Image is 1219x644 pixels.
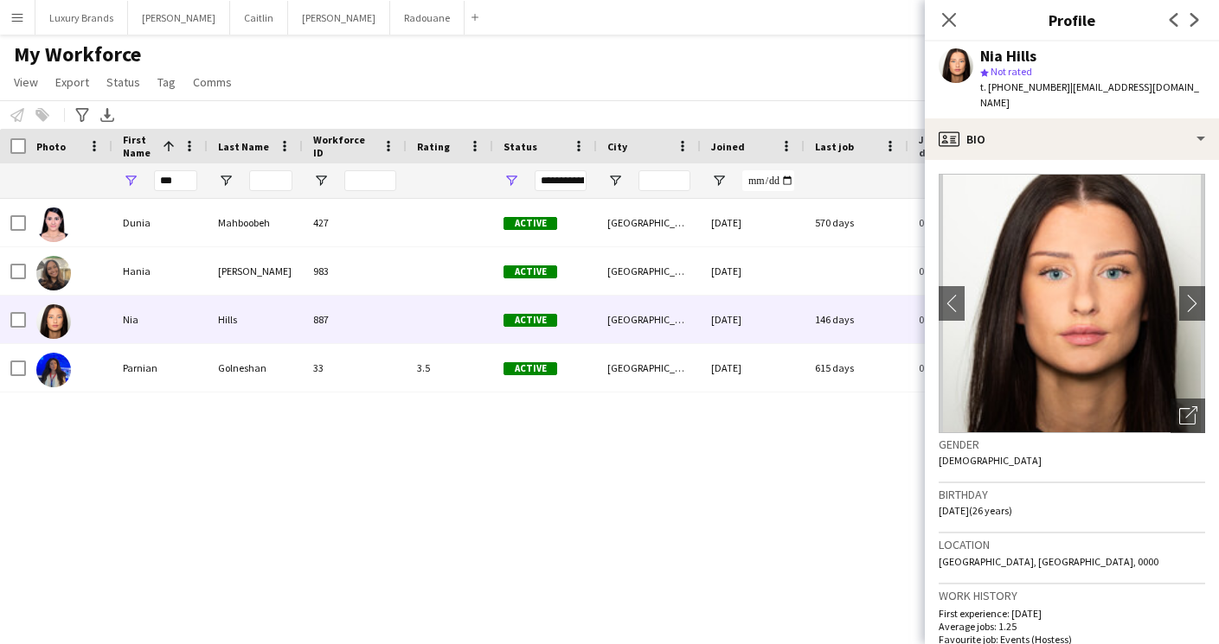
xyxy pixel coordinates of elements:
div: 146 days [805,296,908,343]
span: Photo [36,140,66,153]
img: Parnian Golneshan [36,353,71,387]
img: Hania Moheb [36,256,71,290]
div: [GEOGRAPHIC_DATA] [597,247,701,295]
img: Nia Hills [36,304,71,339]
a: View [7,71,45,93]
div: Hania [112,247,208,295]
button: Caitlin [230,1,288,35]
p: Average jobs: 1.25 [939,620,1205,633]
div: Nia Hills [980,48,1036,64]
span: Active [504,362,557,375]
div: [GEOGRAPHIC_DATA] [597,199,701,246]
div: [GEOGRAPHIC_DATA] [597,296,701,343]
button: [PERSON_NAME] [128,1,230,35]
div: [DATE] [701,296,805,343]
span: Active [504,217,557,230]
a: Tag [151,71,183,93]
h3: Profile [925,9,1219,31]
div: 570 days [805,199,908,246]
div: 427 [303,199,407,246]
span: Last job [815,140,854,153]
div: 3.5 [407,344,493,392]
h3: Gender [939,437,1205,452]
p: First experience: [DATE] [939,607,1205,620]
span: [DEMOGRAPHIC_DATA] [939,454,1042,467]
div: Hills [208,296,303,343]
div: Open photos pop-in [1171,399,1205,433]
div: Bio [925,118,1219,160]
div: 0 [908,344,1021,392]
div: Parnian [112,344,208,392]
button: Open Filter Menu [504,173,519,188]
span: | [EMAIL_ADDRESS][DOMAIN_NAME] [980,80,1199,109]
span: Not rated [991,65,1032,78]
button: Open Filter Menu [313,173,329,188]
span: Workforce ID [313,133,375,159]
app-action-btn: Export XLSX [97,105,118,125]
h3: Location [939,537,1205,552]
div: [PERSON_NAME] [208,247,303,295]
div: 615 days [805,344,908,392]
h3: Work history [939,588,1205,603]
button: Open Filter Menu [123,173,138,188]
span: City [607,140,627,153]
button: Open Filter Menu [711,173,727,188]
button: Open Filter Menu [218,173,234,188]
span: Joined [711,140,745,153]
span: Status [106,74,140,90]
a: Export [48,71,96,93]
span: Active [504,265,557,278]
input: Last Name Filter Input [249,170,292,191]
input: Workforce ID Filter Input [344,170,396,191]
span: [DATE] (26 years) [939,504,1012,517]
div: 887 [303,296,407,343]
span: Export [55,74,89,90]
h3: Birthday [939,487,1205,502]
div: 0 [908,247,1021,295]
span: Active [504,314,557,327]
div: Golneshan [208,344,303,392]
button: Open Filter Menu [607,173,623,188]
input: City Filter Input [638,170,690,191]
input: Joined Filter Input [742,170,794,191]
div: Nia [112,296,208,343]
div: 33 [303,344,407,392]
div: 0 [908,296,1021,343]
div: 0 [908,199,1021,246]
img: Crew avatar or photo [939,174,1205,433]
div: [DATE] [701,199,805,246]
span: First Name [123,133,156,159]
span: [GEOGRAPHIC_DATA], [GEOGRAPHIC_DATA], 0000 [939,555,1158,568]
a: Comms [186,71,239,93]
button: Radouane [390,1,465,35]
button: [PERSON_NAME] [288,1,390,35]
div: 983 [303,247,407,295]
span: Comms [193,74,232,90]
div: [GEOGRAPHIC_DATA] [597,344,701,392]
a: Status [99,71,147,93]
span: Last Name [218,140,269,153]
span: Rating [417,140,450,153]
div: Dunia [112,199,208,246]
img: Dunia Mahboobeh [36,207,71,242]
button: Luxury Brands [35,1,128,35]
span: Tag [157,74,176,90]
span: Status [504,140,537,153]
div: [DATE] [701,247,805,295]
div: Mahboobeh [208,199,303,246]
span: Jobs (last 90 days) [919,133,990,159]
input: First Name Filter Input [154,170,197,191]
div: [DATE] [701,344,805,392]
app-action-btn: Advanced filters [72,105,93,125]
span: t. [PHONE_NUMBER] [980,80,1070,93]
span: My Workforce [14,41,141,67]
span: View [14,74,38,90]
